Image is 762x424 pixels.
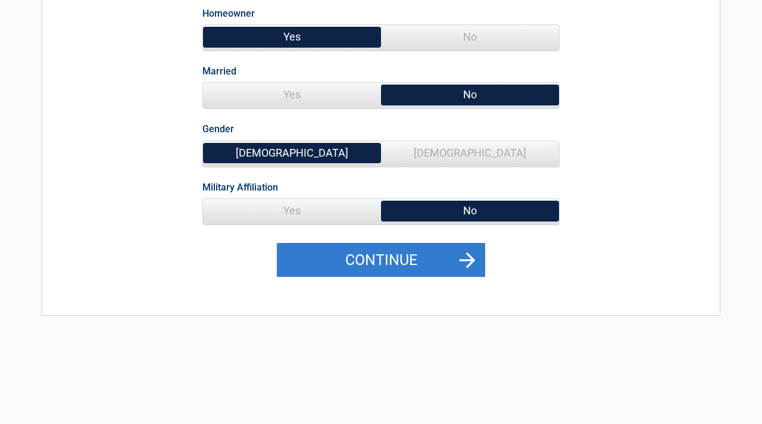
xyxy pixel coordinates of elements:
[202,179,278,195] label: Military Affiliation
[202,5,255,21] label: Homeowner
[203,141,381,165] span: [DEMOGRAPHIC_DATA]
[202,63,236,79] label: Married
[203,199,381,223] span: Yes
[203,83,381,107] span: Yes
[381,25,559,49] span: No
[381,83,559,107] span: No
[381,199,559,223] span: No
[202,121,234,137] label: Gender
[381,141,559,165] span: [DEMOGRAPHIC_DATA]
[277,243,485,278] button: Continue
[203,25,381,49] span: Yes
